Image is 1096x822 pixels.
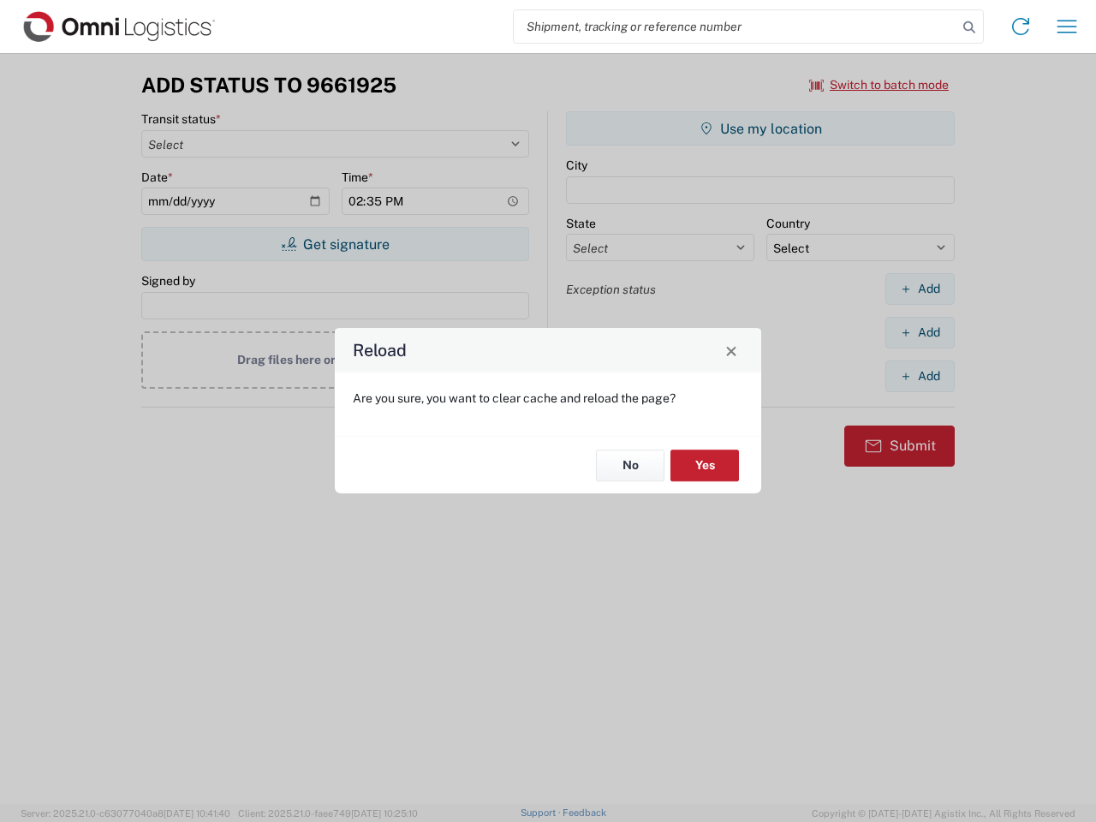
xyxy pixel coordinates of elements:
[514,10,957,43] input: Shipment, tracking or reference number
[353,338,407,363] h4: Reload
[670,450,739,481] button: Yes
[596,450,664,481] button: No
[353,390,743,406] p: Are you sure, you want to clear cache and reload the page?
[719,338,743,362] button: Close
